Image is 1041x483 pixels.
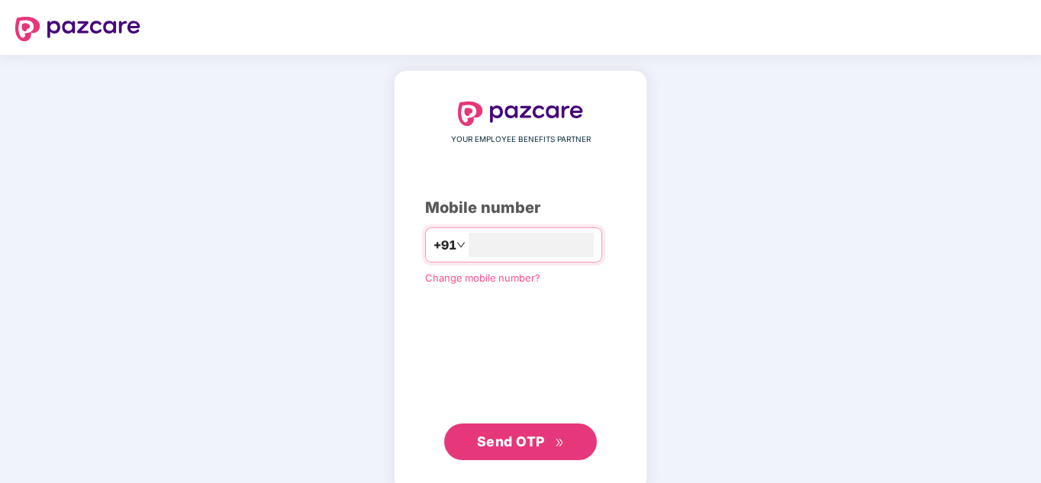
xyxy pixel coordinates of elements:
a: Change mobile number? [425,272,540,284]
span: +91 [433,236,456,255]
img: logo [15,17,140,41]
span: Send OTP [477,433,545,449]
span: double-right [555,438,565,448]
div: Mobile number [425,196,616,220]
img: logo [458,101,583,126]
span: down [456,240,466,250]
span: YOUR EMPLOYEE BENEFITS PARTNER [451,134,591,146]
button: Send OTPdouble-right [444,423,597,460]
